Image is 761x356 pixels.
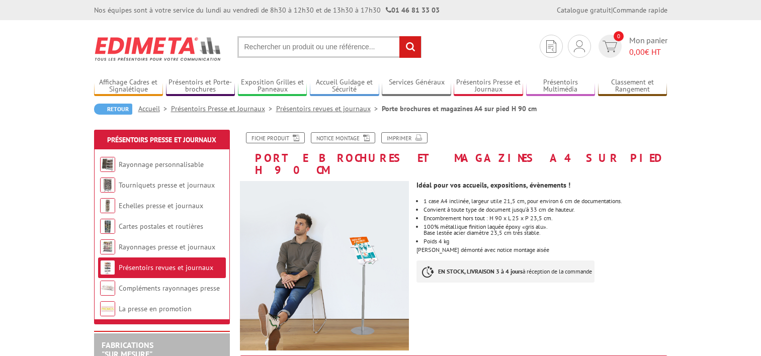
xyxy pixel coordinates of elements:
[119,201,203,210] a: Echelles presse et journaux
[424,215,667,221] li: Encombrement hors tout : H 90 x L 25 x P 23,5 cm.
[424,224,667,236] li: 100% métallique finition laquée époxy «gris alu». Base lestée acier diamètre 23,5 cm très stable.
[603,41,617,52] img: devis rapide
[614,31,624,41] span: 0
[237,36,421,58] input: Rechercher un produit ou une référence...
[574,40,585,52] img: devis rapide
[424,207,667,213] li: Convient à toute type de document jusqu’à 33 cm de hauteur.
[100,219,115,234] img: Cartes postales et routières
[100,301,115,316] img: La presse en promotion
[381,132,428,143] a: Imprimer
[94,104,132,115] a: Retour
[100,198,115,213] img: Echelles presse et journaux
[557,6,611,15] a: Catalogue gratuit
[416,176,674,293] div: [PERSON_NAME] démonté avec notice montage aisée
[240,181,409,350] img: porte_brochure_a4_sur_pied_fixe_h90cm_22351708_mise_en_scene.jpg
[629,46,667,58] span: € HT
[94,78,163,95] a: Affichage Cadres et Signalétique
[100,260,115,275] img: Présentoirs revues et journaux
[557,5,667,15] div: |
[416,181,570,190] strong: Idéal pour vos accueils, expositions, évènements !
[629,47,645,57] span: 0,00
[100,281,115,296] img: Compléments rayonnages presse
[416,260,595,283] p: à réception de la commande
[94,30,222,67] img: Edimeta
[424,238,667,244] li: Poids 4 kg
[100,157,115,172] img: Rayonnage personnalisable
[107,135,216,144] a: Présentoirs Presse et Journaux
[438,268,523,275] strong: EN STOCK, LIVRAISON 3 à 4 jours
[546,40,556,53] img: devis rapide
[119,304,192,313] a: La presse en promotion
[100,239,115,254] img: Rayonnages presse et journaux
[276,104,382,113] a: Présentoirs revues et journaux
[629,35,667,58] span: Mon panier
[119,160,204,169] a: Rayonnage personnalisable
[399,36,421,58] input: rechercher
[613,6,667,15] a: Commande rapide
[232,132,675,176] h1: Porte brochures et magazines A4 sur pied H 90 cm
[598,78,667,95] a: Classement et Rangement
[94,5,440,15] div: Nos équipes sont à votre service du lundi au vendredi de 8h30 à 12h30 et de 13h30 à 17h30
[246,132,305,143] a: Fiche produit
[119,242,215,251] a: Rayonnages presse et journaux
[119,263,213,272] a: Présentoirs revues et journaux
[382,78,451,95] a: Services Généraux
[119,181,215,190] a: Tourniquets presse et journaux
[311,132,375,143] a: Notice Montage
[119,284,220,293] a: Compléments rayonnages presse
[171,104,276,113] a: Présentoirs Presse et Journaux
[310,78,379,95] a: Accueil Guidage et Sécurité
[454,78,523,95] a: Présentoirs Presse et Journaux
[526,78,596,95] a: Présentoirs Multimédia
[596,35,667,58] a: devis rapide 0 Mon panier 0,00€ HT
[386,6,440,15] strong: 01 46 81 33 03
[424,198,667,204] li: 1 case A4 inclinée, largeur utile 21,5 cm, pour environ 6 cm de documentations.
[119,222,203,231] a: Cartes postales et routières
[100,177,115,193] img: Tourniquets presse et journaux
[382,104,537,114] li: Porte brochures et magazines A4 sur pied H 90 cm
[138,104,171,113] a: Accueil
[166,78,235,95] a: Présentoirs et Porte-brochures
[238,78,307,95] a: Exposition Grilles et Panneaux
